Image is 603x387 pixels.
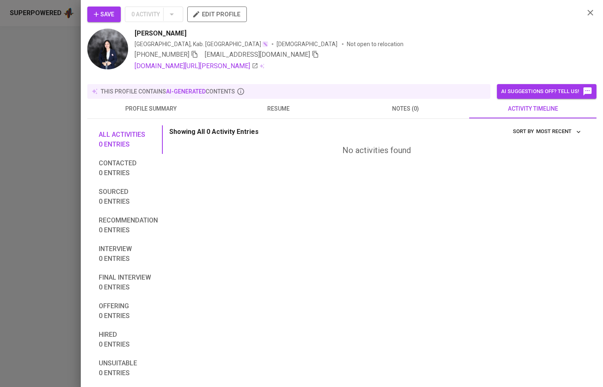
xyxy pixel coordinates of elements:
button: edit profile [187,7,247,22]
span: Most Recent [536,127,581,136]
span: notes (0) [347,104,464,114]
span: profile summary [92,104,210,114]
button: Save [87,7,121,22]
span: edit profile [194,9,240,20]
span: AI suggestions off? Tell us! [501,87,592,96]
span: All activities 0 entries [99,130,158,149]
span: Offering 0 entries [99,301,158,321]
img: 435b55fe70af1b4a8e4b039424b06929.jpg [87,29,128,69]
a: edit profile [187,11,247,17]
span: Final interview 0 entries [99,273,158,292]
span: Sourced 0 entries [99,187,158,207]
button: sort by [534,125,583,138]
span: activity timeline [474,104,592,114]
button: AI suggestions off? Tell us! [497,84,596,99]
span: [EMAIL_ADDRESS][DOMAIN_NAME] [205,51,310,58]
span: Contacted 0 entries [99,158,158,178]
p: Not open to relocation [347,40,403,48]
span: Hired 0 entries [99,330,158,349]
span: [PERSON_NAME] [135,29,186,38]
p: Showing All 0 Activity Entries [169,127,259,137]
span: [DEMOGRAPHIC_DATA] [277,40,339,48]
p: this profile contains contents [101,87,235,96]
span: sort by [513,128,534,134]
span: Interview 0 entries [99,244,158,264]
span: resume [219,104,337,114]
span: Save [94,9,114,20]
span: AI-generated [166,88,206,95]
span: Recommendation 0 entries [99,216,158,235]
span: [PHONE_NUMBER] [135,51,189,58]
img: magic_wand.svg [262,41,268,47]
span: Unsuitable 0 entries [99,358,158,378]
a: [DOMAIN_NAME][URL][PERSON_NAME] [135,61,258,71]
div: No activities found [169,145,583,156]
div: [GEOGRAPHIC_DATA], Kab. [GEOGRAPHIC_DATA] [135,40,268,48]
